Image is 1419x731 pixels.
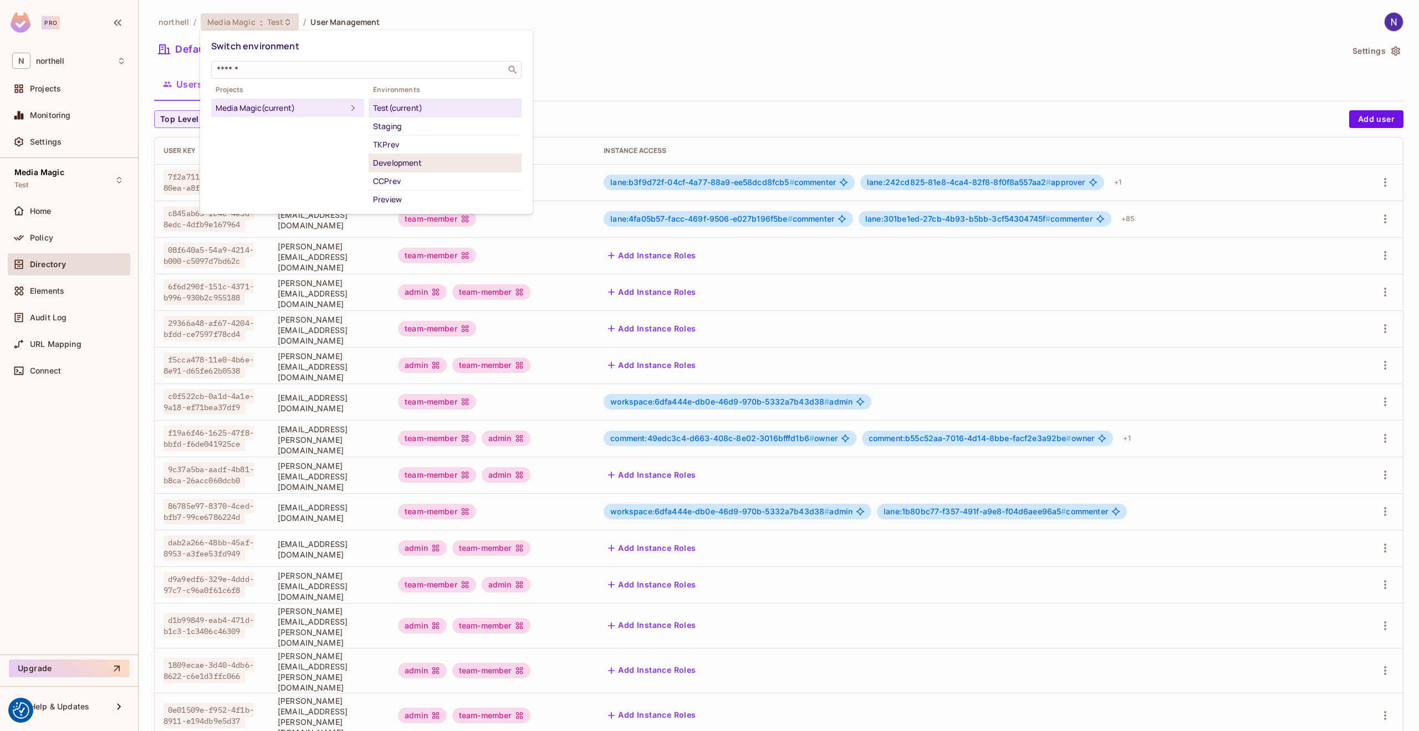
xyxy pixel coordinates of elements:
[13,702,29,719] img: Revisit consent button
[211,85,364,94] span: Projects
[216,101,346,115] div: Media Magic (current)
[373,138,517,151] div: TKPrev
[373,120,517,133] div: Staging
[373,193,517,206] div: Preview
[211,40,299,52] span: Switch environment
[373,175,517,188] div: CCPrev
[373,156,517,170] div: Development
[369,85,522,94] span: Environments
[13,702,29,719] button: Consent Preferences
[373,101,517,115] div: Test (current)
